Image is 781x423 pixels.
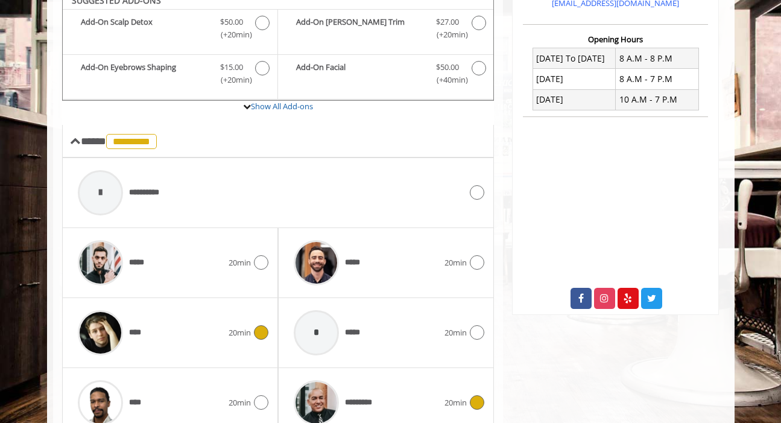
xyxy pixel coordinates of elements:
[284,61,487,89] label: Add-On Facial
[81,61,208,86] b: Add-On Eyebrows Shaping
[616,48,699,69] td: 8 A.M - 8 P.M
[220,16,243,28] span: $50.00
[429,74,465,86] span: (+40min )
[229,256,251,269] span: 20min
[533,69,616,89] td: [DATE]
[229,396,251,409] span: 20min
[213,28,249,41] span: (+20min )
[69,16,271,44] label: Add-On Scalp Detox
[616,69,699,89] td: 8 A.M - 7 P.M
[444,396,467,409] span: 20min
[429,28,465,41] span: (+20min )
[251,101,313,112] a: Show All Add-ons
[436,61,459,74] span: $50.00
[220,61,243,74] span: $15.00
[81,16,208,41] b: Add-On Scalp Detox
[213,74,249,86] span: (+20min )
[69,61,271,89] label: Add-On Eyebrows Shaping
[296,61,424,86] b: Add-On Facial
[444,326,467,339] span: 20min
[296,16,424,41] b: Add-On [PERSON_NAME] Trim
[523,35,708,43] h3: Opening Hours
[616,89,699,110] td: 10 A.M - 7 P.M
[284,16,487,44] label: Add-On Beard Trim
[436,16,459,28] span: $27.00
[229,326,251,339] span: 20min
[533,89,616,110] td: [DATE]
[444,256,467,269] span: 20min
[533,48,616,69] td: [DATE] To [DATE]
